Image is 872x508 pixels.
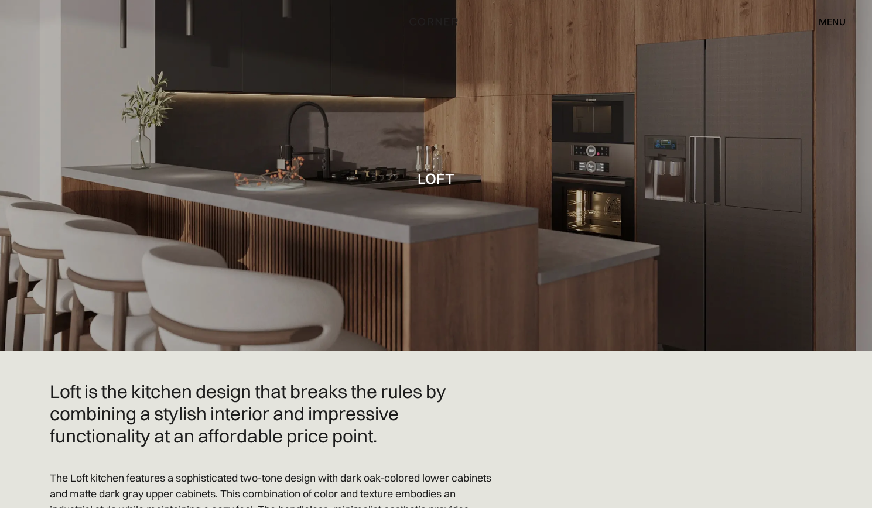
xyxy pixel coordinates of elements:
[819,17,846,26] div: menu
[418,170,454,186] h1: Loft
[50,380,495,447] h2: Loft is the kitchen design that breaks the rules by combining a stylish interior and impressive f...
[807,12,846,32] div: menu
[398,14,474,29] a: home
